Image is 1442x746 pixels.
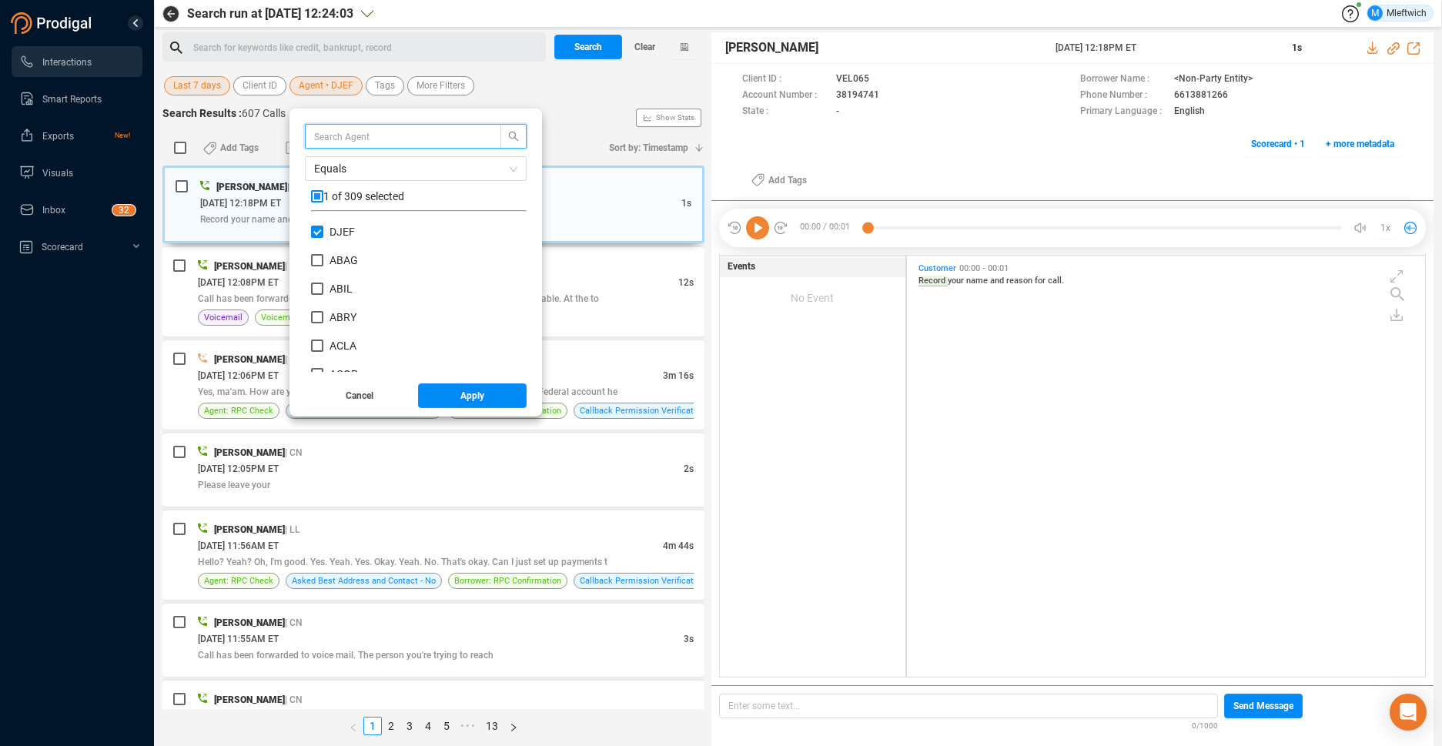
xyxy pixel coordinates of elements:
button: Client ID [233,76,286,95]
div: Open Intercom Messenger [1390,694,1427,731]
span: 00:00 - 00:01 [956,263,1012,273]
span: 0/1000 [1192,718,1218,731]
a: Interactions [19,46,130,77]
span: Last 7 days [173,76,221,95]
span: M [1371,5,1379,21]
span: Primary Language : [1080,104,1166,120]
li: 13 [480,717,504,735]
span: Phone Number : [1080,88,1166,104]
span: Record your name and reason for call. [200,214,357,225]
span: [DATE] 12:18PM ET [200,198,281,209]
span: [PERSON_NAME] [214,447,285,458]
div: [PERSON_NAME]| LL[DATE] 11:56AM ET4m 44sHello? Yeah? Oh, I'm good. Yes. Yeah. Yes. Okay. Yeah. No... [162,510,704,600]
a: 4 [420,718,437,734]
span: 6613881266 [1174,88,1228,104]
span: Exports [42,131,74,142]
span: Scorecard [42,242,83,253]
a: 3 [401,718,418,734]
li: 4 [419,717,437,735]
span: VEL065 [836,72,869,88]
span: | LL [285,524,300,535]
span: 1x [1380,216,1390,240]
span: ABRY [330,311,356,323]
sup: 32 [112,205,136,216]
span: Tags [375,76,395,95]
span: 2s [684,463,694,474]
span: Agent: RPC Check [204,574,273,588]
span: Borrower: RPC Confirmation [454,574,561,588]
button: Add Tags [742,168,816,192]
button: Sort by: Timestamp [600,135,704,160]
span: Clear [634,35,655,59]
a: Smart Reports [19,83,130,114]
span: [PERSON_NAME] [214,261,285,272]
button: Tags [366,76,404,95]
button: Agent • DJEF [289,76,363,95]
span: Add Tags [768,168,807,192]
button: Apply [418,383,527,408]
span: Asked Best Address and Contact - No [292,574,436,588]
span: 3m 16s [663,370,694,381]
li: Inbox [12,194,142,225]
span: Client ID : [742,72,828,88]
button: Scorecard • 1 [1243,132,1313,156]
span: your [948,276,966,286]
li: 1 [363,717,382,735]
span: 4m 44s [663,540,694,551]
li: Interactions [12,46,142,77]
span: right [509,723,518,732]
button: 1x [1375,217,1397,239]
button: Clear [622,35,668,59]
span: Search [574,35,602,59]
li: 3 [400,717,419,735]
div: [PERSON_NAME]| CN[DATE] 12:18PM ET1sRecord your name and reason for call. [162,166,704,243]
li: Smart Reports [12,83,142,114]
span: Inbox [42,205,65,216]
span: call. [1048,276,1064,286]
span: Voicemail Good Calls [261,310,343,325]
span: 38194741 [836,88,879,104]
span: 3s [684,634,694,644]
a: 1 [364,718,381,734]
span: ACOP [330,368,358,380]
span: <Non-Party Entity> [1174,72,1253,88]
div: No Event [720,277,905,319]
button: Send Message [1224,694,1303,718]
span: 607 Calls [242,107,286,119]
span: [PERSON_NAME] [214,524,285,535]
span: Client ID [243,76,277,95]
li: Next Page [504,717,524,735]
span: [PERSON_NAME] [214,617,285,628]
span: New! [115,120,130,151]
span: [DATE] 12:06PM ET [198,370,279,381]
span: 1s [1292,42,1302,53]
span: ABAG [330,254,358,266]
span: [PERSON_NAME] [725,38,818,57]
span: 1 of 309 selected [323,190,404,202]
span: Borrower Name : [1080,72,1166,88]
span: [DATE] 12:18PM ET [1056,41,1273,55]
span: DJEF [330,226,355,238]
span: Callback Permission Verification [580,574,705,588]
span: Yes, ma'am. How are you doing? I'm doing fine. I have a I have a charged off Navy Federal account he [198,386,617,397]
button: left [343,717,363,735]
span: | CN [285,261,303,272]
button: + more metadata [1317,132,1403,156]
li: 2 [382,717,400,735]
span: More Filters [417,76,465,95]
span: search [501,131,526,142]
li: Exports [12,120,142,151]
span: Call has been forwarded to voice mail. The person you're trying to reach is not available. At the to [198,293,599,304]
p: 2 [124,205,129,220]
a: 2 [383,718,400,734]
span: [DATE] 11:56AM ET [198,540,279,551]
span: Agent • DJEF [299,76,353,95]
span: Cancel [346,383,373,408]
button: More Filters [407,76,474,95]
span: [DATE] 11:55AM ET [198,634,279,644]
div: [PERSON_NAME]| LL[DATE] 12:06PM ET3m 16sYes, ma'am. How are you doing? I'm doing fine. I have a I... [162,340,704,430]
input: Search Agent [314,128,477,145]
span: 12s [678,277,694,288]
button: right [504,717,524,735]
span: ABIL [330,283,353,295]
